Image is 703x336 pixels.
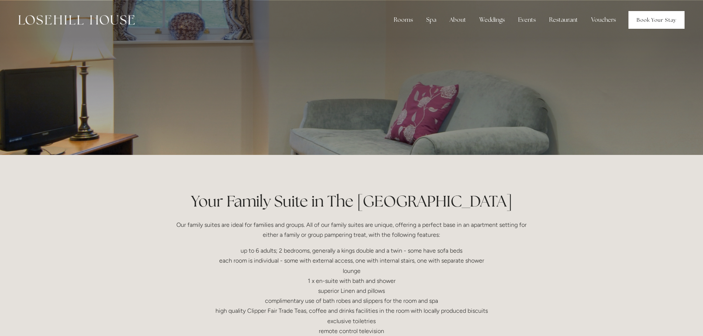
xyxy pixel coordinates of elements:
a: Book Your Stay [628,11,685,29]
div: Rooms [388,13,419,27]
h1: Your Family Suite in The [GEOGRAPHIC_DATA] [175,190,528,212]
div: Events [512,13,542,27]
img: Losehill House [18,15,135,25]
a: Vouchers [585,13,622,27]
p: Our family suites are ideal for families and groups. All of our family suites are unique, offerin... [175,220,528,240]
div: Spa [420,13,442,27]
div: Weddings [473,13,511,27]
div: Restaurant [543,13,584,27]
div: About [444,13,472,27]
